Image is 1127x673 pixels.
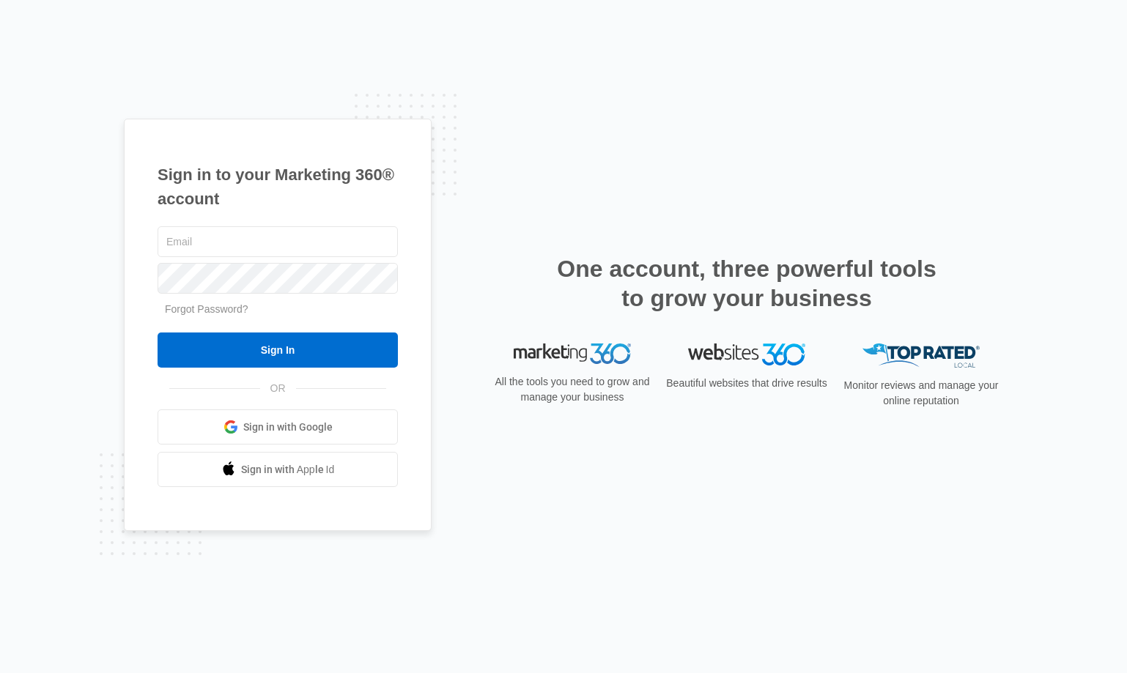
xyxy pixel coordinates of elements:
[158,332,398,368] input: Sign In
[158,163,398,211] h1: Sign in to your Marketing 360® account
[260,381,296,396] span: OR
[553,254,941,313] h2: One account, three powerful tools to grow your business
[514,343,631,364] img: Marketing 360
[158,409,398,445] a: Sign in with Google
[165,303,248,315] a: Forgot Password?
[241,462,335,477] span: Sign in with Apple Id
[243,420,333,435] span: Sign in with Google
[839,378,1003,409] p: Monitor reviews and manage your online reputation
[688,343,805,365] img: Websites 360
[158,452,398,487] a: Sign in with Apple Id
[862,343,980,368] img: Top Rated Local
[490,374,654,405] p: All the tools you need to grow and manage your business
[665,376,829,391] p: Beautiful websites that drive results
[158,226,398,257] input: Email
